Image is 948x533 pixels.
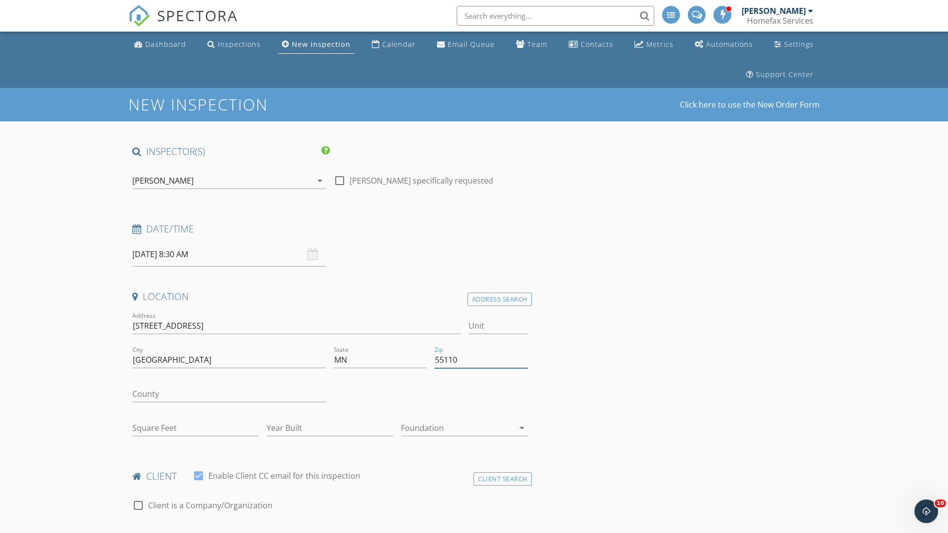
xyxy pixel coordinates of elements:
h1: New Inspection [128,96,347,113]
div: Contacts [581,39,613,49]
div: Dashboard [145,39,186,49]
a: Dashboard [130,36,190,54]
iframe: Intercom live chat [914,499,938,523]
span: SPECTORA [157,5,238,26]
div: Inspections [218,39,261,49]
div: [PERSON_NAME] [742,6,806,16]
i: arrow_drop_down [314,175,326,187]
div: Address Search [468,293,532,306]
div: Calendar [382,39,416,49]
input: Search everything... [457,6,654,26]
a: Automations (Advanced) [691,36,757,54]
i: arrow_drop_down [516,422,528,434]
h4: Location [132,290,528,303]
img: The Best Home Inspection Software - Spectora [128,5,150,27]
div: Metrics [646,39,673,49]
div: Client Search [474,472,532,486]
div: Support Center [756,70,814,79]
label: Enable Client CC email for this inspection [208,471,360,481]
h4: INSPECTOR(S) [132,145,330,158]
input: Select date [132,242,326,266]
label: [PERSON_NAME] specifically requested [350,176,493,186]
a: Metrics [631,36,677,54]
a: SPECTORA [128,13,238,34]
a: Calendar [368,36,420,54]
div: New Inspection [292,39,351,49]
a: Team [512,36,552,54]
div: Team [527,39,548,49]
div: [PERSON_NAME] [132,176,194,185]
div: Homefax Services [747,16,813,26]
div: Email Queue [448,39,495,49]
a: New Inspection [278,36,355,54]
a: Inspections [203,36,265,54]
a: Settings [770,36,818,54]
a: Support Center [742,66,818,84]
div: Settings [784,39,814,49]
div: Automations [706,39,753,49]
label: Client is a Company/Organization [148,500,273,510]
span: 10 [935,499,946,507]
a: Contacts [565,36,617,54]
h4: client [132,470,528,483]
h4: Date/Time [132,223,528,235]
a: Click here to use the New Order Form [680,101,820,109]
a: Email Queue [433,36,499,54]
